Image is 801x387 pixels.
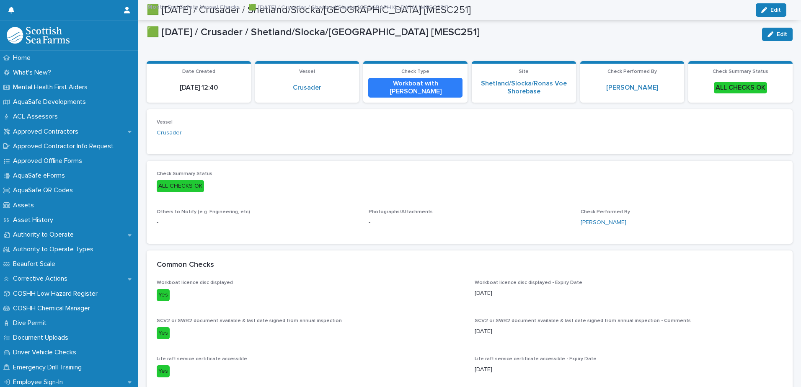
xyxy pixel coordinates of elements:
[147,26,755,39] p: 🟩 [DATE] / Crusader / Shetland/Slocka/[GEOGRAPHIC_DATA] [MESC251]
[182,69,215,74] span: Date Created
[369,218,571,227] p: -
[157,327,170,339] div: Yes
[714,82,767,93] div: ALL CHECKS OK
[475,327,783,336] p: [DATE]
[157,261,214,270] h2: Common Checks
[607,69,657,74] span: Check Performed By
[10,378,70,386] p: Employee Sign-In
[7,27,70,44] img: bPIBxiqnSb2ggTQWdOVV
[10,304,97,312] p: COSHH Chemical Manager
[368,78,463,97] div: Workboat with [PERSON_NAME]
[157,218,359,227] p: -
[157,209,250,214] span: Others to Notify (e.g. Engineering, etc)
[10,157,89,165] p: Approved Offline Forms
[157,171,212,176] span: Check Summary Status
[10,172,72,180] p: AquaSafe eForms
[10,83,94,91] p: Mental Health First Aiders
[293,84,321,92] a: Crusader
[10,142,120,150] p: Approved Contractor Info Request
[10,201,41,209] p: Assets
[10,231,80,239] p: Authority to Operate
[147,2,240,11] a: Month-End Safety Vessel Checks
[10,113,65,121] p: ACL Assessors
[606,84,658,92] a: [PERSON_NAME]
[157,289,170,301] div: Yes
[10,216,60,224] p: Asset History
[369,209,433,214] span: Photographs/Attachments
[10,98,93,106] p: AquaSafe Developments
[713,69,768,74] span: Check Summary Status
[10,290,104,298] p: COSHH Low Hazard Register
[10,186,80,194] p: AquaSafe QR Codes
[10,275,74,283] p: Corrective Actions
[10,319,53,327] p: Dive Permit
[157,280,233,285] span: Workboat licence disc displayed
[10,348,83,356] p: Driver Vehicle Checks
[157,356,247,361] span: Life raft service certificate accessible
[581,218,626,227] a: [PERSON_NAME]
[157,180,204,192] div: ALL CHECKS OK
[10,69,58,77] p: What's New?
[762,28,793,41] button: Edit
[152,84,246,92] p: [DATE] 12:40
[475,365,783,374] p: [DATE]
[477,80,571,95] a: Shetland/Slocka/Ronas Voe Shorebase
[157,120,173,125] span: Vessel
[157,129,182,137] a: Crusader
[519,69,529,74] span: Site
[10,334,75,342] p: Document Uploads
[249,2,448,11] p: 🟩 [DATE] / Crusader / Shetland/Slocka/[GEOGRAPHIC_DATA] [MESC251]
[10,128,85,136] p: Approved Contractors
[299,69,315,74] span: Vessel
[475,356,597,361] span: Life raft service certificate accessible - Expiry Date
[475,289,783,298] p: [DATE]
[581,209,630,214] span: Check Performed By
[10,260,62,268] p: Beaufort Scale
[10,245,100,253] p: Authority to Operate Types
[475,280,582,285] span: Workboat licence disc displayed - Expiry Date
[401,69,429,74] span: Check Type
[157,365,170,377] div: Yes
[777,31,787,37] span: Edit
[10,54,37,62] p: Home
[157,318,342,323] span: SCV2 or SWB2 document available & last date signed from annual inspection
[475,318,691,323] span: SCV2 or SWB2 document available & last date signed from annual inspection - Comments
[10,364,88,372] p: Emergency Drill Training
